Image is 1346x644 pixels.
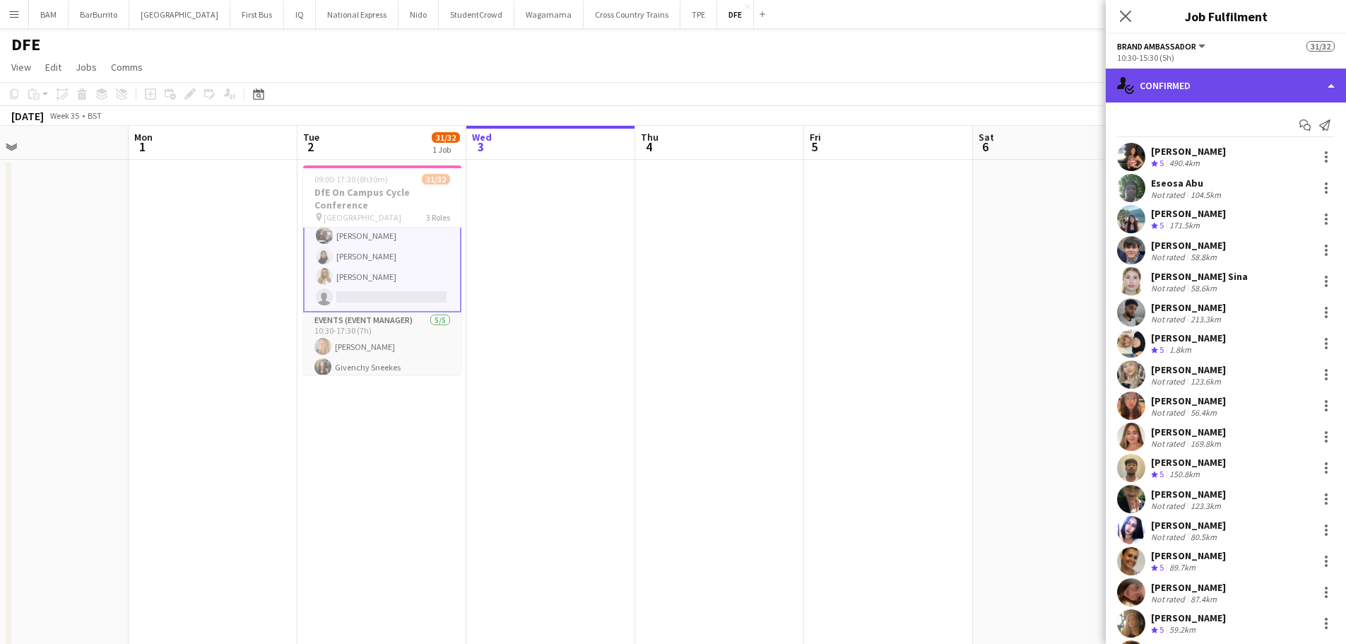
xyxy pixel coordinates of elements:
div: 171.5km [1167,220,1203,232]
button: National Express [316,1,399,28]
div: [PERSON_NAME] [1151,426,1226,438]
button: StudentCrowd [439,1,514,28]
div: Not rated [1151,532,1188,542]
span: 6 [976,139,994,155]
span: Comms [111,61,143,74]
div: Not rated [1151,500,1188,511]
h3: Job Fulfilment [1106,7,1346,25]
div: Not rated [1151,189,1188,200]
span: Brand Ambassador [1117,41,1196,52]
div: 80.5km [1188,532,1220,542]
div: 1 Job [432,144,459,155]
span: Edit [45,61,61,74]
div: [PERSON_NAME] [1151,394,1226,407]
span: Thu [641,131,659,144]
div: [PERSON_NAME] [1151,301,1226,314]
span: 5 [1159,220,1164,230]
div: Not rated [1151,252,1188,262]
button: Brand Ambassador [1117,41,1208,52]
app-card-role: Events (Event Manager)5/510:30-17:30 (7h)[PERSON_NAME]Givenchy Sneekes [303,312,461,443]
span: Sat [979,131,994,144]
div: [PERSON_NAME] [1151,456,1226,469]
button: [GEOGRAPHIC_DATA] [129,1,230,28]
h1: DFE [11,34,40,55]
div: Not rated [1151,314,1188,324]
div: Not rated [1151,376,1188,387]
a: Comms [105,58,148,76]
app-job-card: 09:00-17:30 (8h30m)31/32DfE On Campus Cycle Conference [GEOGRAPHIC_DATA]3 Roles[PERSON_NAME][PERS... [303,165,461,375]
span: [GEOGRAPHIC_DATA] [324,212,401,223]
div: Not rated [1151,594,1188,604]
div: [PERSON_NAME] [1151,145,1226,158]
div: [PERSON_NAME] [1151,207,1226,220]
div: [PERSON_NAME] [1151,611,1226,624]
div: 89.7km [1167,562,1198,574]
div: [PERSON_NAME] Sina [1151,270,1248,283]
div: 58.6km [1188,283,1220,293]
h3: DfE On Campus Cycle Conference [303,186,461,211]
div: 59.2km [1167,624,1198,636]
span: Fri [810,131,821,144]
span: Wed [472,131,492,144]
button: IQ [284,1,316,28]
span: 3 Roles [426,212,450,223]
button: BAM [29,1,69,28]
span: View [11,61,31,74]
div: 104.5km [1188,189,1224,200]
span: 31/32 [432,132,460,143]
span: 5 [1159,469,1164,479]
span: 4 [639,139,659,155]
div: [DATE] [11,109,44,123]
div: [PERSON_NAME] [1151,363,1226,376]
div: 87.4km [1188,594,1220,604]
a: Jobs [70,58,102,76]
span: 3 [470,139,492,155]
div: 490.4km [1167,158,1203,170]
span: 5 [1159,562,1164,573]
div: 213.3km [1188,314,1224,324]
div: Confirmed [1106,69,1346,103]
div: [PERSON_NAME] [1151,581,1226,594]
button: First Bus [230,1,284,28]
div: 10:30-15:30 (5h) [1117,52,1335,63]
span: 1 [132,139,153,155]
div: 1.8km [1167,344,1194,356]
span: Week 35 [47,110,82,121]
span: 5 [808,139,821,155]
span: 5 [1159,344,1164,355]
span: 5 [1159,158,1164,168]
div: 123.6km [1188,376,1224,387]
span: Tue [303,131,319,144]
span: 5 [1159,624,1164,635]
div: Eseosa Abu [1151,177,1224,189]
button: BarBurrito [69,1,129,28]
div: [PERSON_NAME] [1151,239,1226,252]
div: 123.3km [1188,500,1224,511]
button: Wagamama [514,1,584,28]
div: 150.8km [1167,469,1203,481]
div: 56.4km [1188,407,1220,418]
span: 09:00-17:30 (8h30m) [314,174,388,185]
div: Not rated [1151,438,1188,449]
span: 2 [301,139,319,155]
span: 31/32 [422,174,450,185]
span: Jobs [76,61,97,74]
div: [PERSON_NAME] [1151,519,1226,532]
div: [PERSON_NAME] [1151,332,1226,344]
div: Not rated [1151,407,1188,418]
div: Not rated [1151,283,1188,293]
div: [PERSON_NAME] [1151,549,1226,562]
div: [PERSON_NAME] [1151,488,1226,500]
button: Nido [399,1,439,28]
div: BST [88,110,102,121]
div: 169.8km [1188,438,1224,449]
span: 31/32 [1306,41,1335,52]
a: View [6,58,37,76]
div: 58.8km [1188,252,1220,262]
a: Edit [40,58,67,76]
span: Mon [134,131,153,144]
